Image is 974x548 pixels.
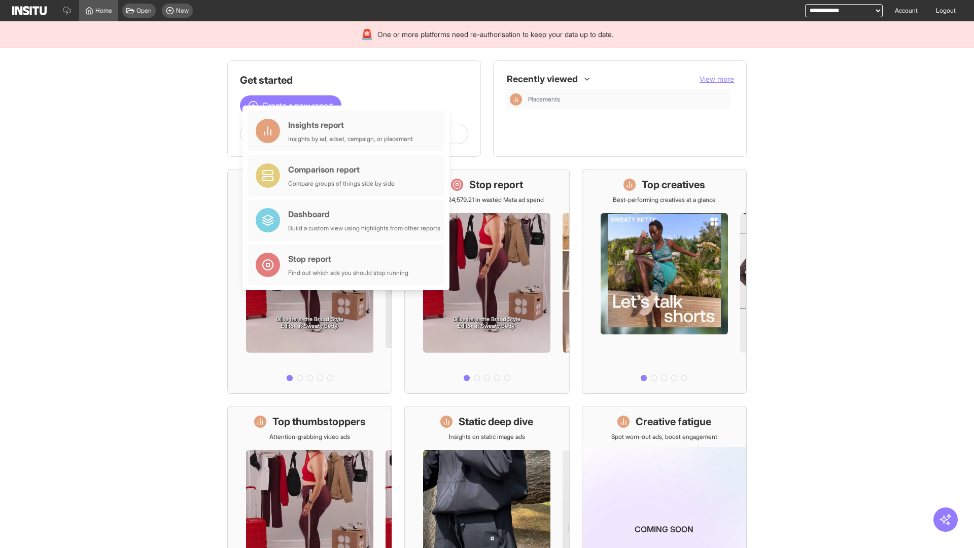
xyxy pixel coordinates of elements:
span: View more [700,75,734,83]
div: 🚨 [361,27,373,42]
span: One or more platforms need re-authorisation to keep your data up to date. [377,29,613,40]
div: Stop report [288,253,408,265]
a: What's live nowSee all active ads instantly [227,169,392,394]
p: Attention-grabbing video ads [269,433,350,441]
h1: Top thumbstoppers [272,415,366,429]
button: Create a new report [240,95,341,116]
span: Placements [528,95,726,104]
p: Save £24,579.21 in wasted Meta ad spend [430,196,544,204]
h1: Static deep dive [459,415,533,429]
div: Insights [510,93,522,106]
a: Top creativesBest-performing creatives at a glance [582,169,747,394]
span: Create a new report [262,99,333,112]
span: New [176,7,189,15]
a: Stop reportSave £24,579.21 in wasted Meta ad spend [404,169,569,394]
h1: Get started [240,73,468,87]
div: Build a custom view using highlights from other reports [288,224,440,232]
p: Best-performing creatives at a glance [613,196,716,204]
span: Home [95,7,112,15]
img: Logo [12,6,47,15]
div: Insights report [288,119,413,131]
span: Placements [528,95,560,104]
span: Open [136,7,152,15]
p: Insights on static image ads [449,433,525,441]
div: Find out which ads you should stop running [288,269,408,277]
div: Insights by ad, adset, campaign, or placement [288,135,413,143]
div: Compare groups of things side by side [288,180,395,188]
div: Comparison report [288,163,395,176]
h1: Top creatives [642,178,705,192]
div: Dashboard [288,208,440,220]
h1: Stop report [469,178,523,192]
button: View more [700,74,734,84]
